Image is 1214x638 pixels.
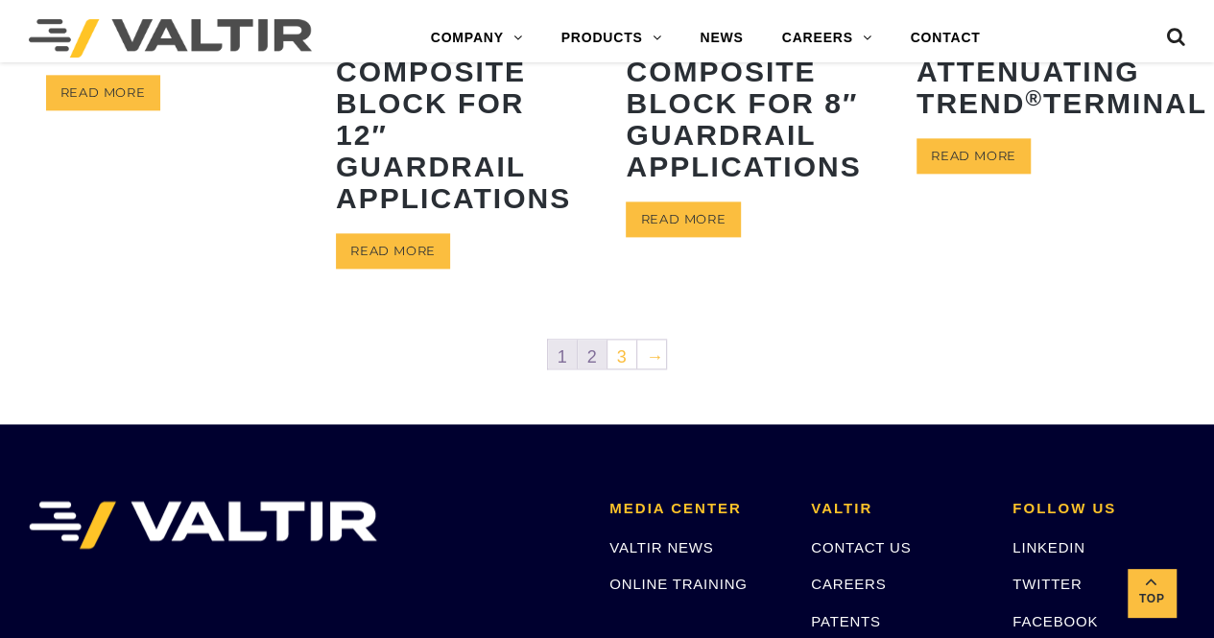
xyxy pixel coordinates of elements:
[609,576,747,592] a: ONLINE TRAINING
[336,10,583,228] h2: King MASH Composite Block for 12″ Guardrail Applications
[412,19,542,58] a: COMPANY
[811,539,911,555] a: CONTACT US
[811,613,881,629] a: PATENTS
[1025,86,1043,110] sup: ®
[680,19,762,58] a: NEWS
[548,340,577,368] span: 1
[29,19,312,58] img: Valtir
[1128,588,1176,610] span: Top
[763,19,892,58] a: CAREERS
[578,340,607,368] a: 2
[336,233,450,269] a: Read more about “King MASH Composite Block for 12" Guardrail Applications”
[542,19,681,58] a: PRODUCTS
[1012,613,1098,629] a: FACEBOOK
[891,19,999,58] a: CONTACT
[916,10,1164,133] h2: MATT Median Attenuating TREND Terminal
[1012,501,1185,517] h2: FOLLOW US
[626,201,740,237] a: Read more about “King MASH Composite Block for 8" Guardrail Applications”
[609,501,782,517] h2: MEDIA CENTER
[1012,539,1085,555] a: LINKEDIN
[916,138,1031,174] a: Read more about “MATTTM Median Attenuating TREND® Terminal”
[607,340,636,368] a: 3
[1128,569,1176,617] a: Top
[811,501,984,517] h2: VALTIR
[811,576,886,592] a: CAREERS
[1012,576,1082,592] a: TWITTER
[626,10,873,197] h2: King MASH Composite Block for 8″ Guardrail Applications
[637,340,666,368] a: →
[46,75,160,110] a: Read more about “HighwayGuard™ Barrier”
[609,539,713,555] a: VALTIR NEWS
[46,338,1169,376] nav: Product Pagination
[29,501,377,549] img: VALTIR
